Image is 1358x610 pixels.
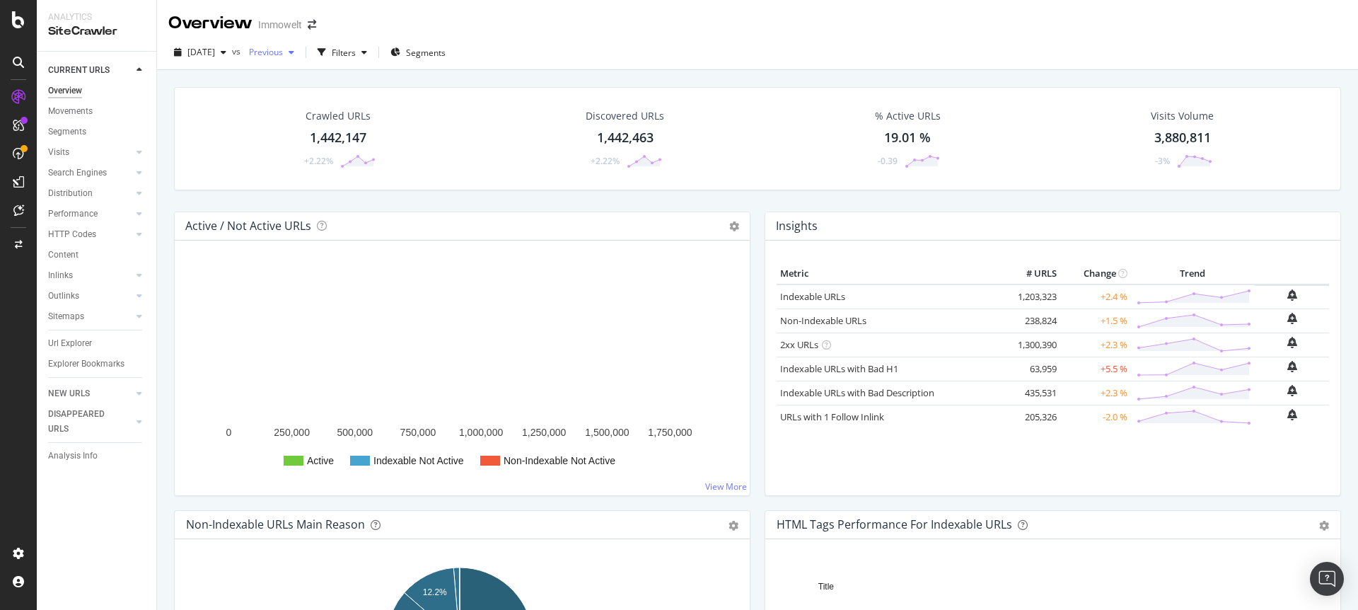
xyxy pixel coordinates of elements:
td: +2.3 % [1060,381,1131,405]
div: bell-plus [1287,409,1297,420]
div: bell-plus [1287,361,1297,372]
a: Visits [48,145,132,160]
span: Segments [406,47,446,59]
td: 205,326 [1004,405,1060,429]
div: Movements [48,104,93,119]
a: Explorer Bookmarks [48,357,146,372]
div: Sitemaps [48,309,84,324]
div: Segments [48,125,86,139]
svg: A chart. [186,263,738,484]
div: 1,442,463 [597,129,654,147]
a: HTTP Codes [48,227,132,242]
a: URLs with 1 Follow Inlink [780,410,884,423]
div: Content [48,248,79,263]
text: 1,000,000 [459,427,503,438]
td: +5.5 % [1060,357,1131,381]
button: Segments [385,41,451,64]
a: Performance [48,207,132,221]
div: DISAPPEARED URLS [48,407,120,437]
text: Non-Indexable Not Active [504,455,615,466]
text: Active [307,455,334,466]
text: 12.2% [423,587,447,597]
i: Options [729,221,739,231]
a: Indexable URLs [780,290,845,303]
div: Immowelt [258,18,302,32]
div: 3,880,811 [1154,129,1211,147]
text: 1,250,000 [522,427,566,438]
div: Explorer Bookmarks [48,357,124,372]
td: +2.3 % [1060,333,1131,357]
div: Non-Indexable URLs Main Reason [186,517,365,531]
div: bell-plus [1287,385,1297,396]
div: Performance [48,207,98,221]
a: Indexable URLs with Bad Description [780,386,934,399]
div: bell-plus [1287,313,1297,324]
div: HTTP Codes [48,227,96,242]
a: Distribution [48,186,132,201]
div: gear [729,521,738,531]
div: +2.22% [591,155,620,167]
div: HTML Tags Performance for Indexable URLs [777,517,1012,531]
span: Previous [243,46,283,58]
span: 2025 Sep. 19th [187,46,215,58]
a: 2xx URLs [780,338,818,351]
button: Filters [312,41,373,64]
th: Trend [1131,263,1255,284]
td: 238,824 [1004,309,1060,333]
div: Visits Volume [1151,109,1214,123]
div: bell-plus [1287,337,1297,348]
text: 750,000 [400,427,436,438]
div: Outlinks [48,289,79,304]
div: CURRENT URLS [48,63,110,78]
div: Search Engines [48,166,107,180]
a: Sitemaps [48,309,132,324]
div: arrow-right-arrow-left [308,20,316,30]
button: Previous [243,41,300,64]
div: Distribution [48,186,93,201]
div: Open Intercom Messenger [1310,562,1344,596]
div: Filters [332,47,356,59]
th: Change [1060,263,1131,284]
a: Movements [48,104,146,119]
div: Inlinks [48,268,73,283]
text: Title [818,582,835,592]
text: 0 [226,427,232,438]
a: DISAPPEARED URLS [48,407,132,437]
div: 19.01 % [884,129,931,147]
div: bell-plus [1287,289,1297,301]
text: Indexable Not Active [373,455,464,466]
div: Discovered URLs [586,109,664,123]
div: gear [1319,521,1329,531]
button: [DATE] [168,41,232,64]
td: 63,959 [1004,357,1060,381]
text: 250,000 [274,427,310,438]
a: Search Engines [48,166,132,180]
a: Url Explorer [48,336,146,351]
div: SiteCrawler [48,23,145,40]
a: Outlinks [48,289,132,304]
a: View More [705,480,747,493]
th: Metric [777,263,1004,284]
td: -2.0 % [1060,405,1131,429]
a: Overview [48,84,146,98]
th: # URLS [1004,263,1060,284]
td: +2.4 % [1060,284,1131,309]
td: 1,203,323 [1004,284,1060,309]
a: Analysis Info [48,449,146,464]
h4: Insights [776,217,818,236]
div: -3% [1155,155,1170,167]
div: -0.39 [878,155,898,167]
div: % Active URLs [875,109,941,123]
a: Content [48,248,146,263]
td: 1,300,390 [1004,333,1060,357]
div: Overview [48,84,82,98]
div: +2.22% [304,155,333,167]
a: Non-Indexable URLs [780,314,866,327]
text: 1,750,000 [648,427,692,438]
div: Url Explorer [48,336,92,351]
span: vs [232,45,243,57]
text: 1,500,000 [585,427,629,438]
div: NEW URLS [48,386,90,401]
a: Inlinks [48,268,132,283]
